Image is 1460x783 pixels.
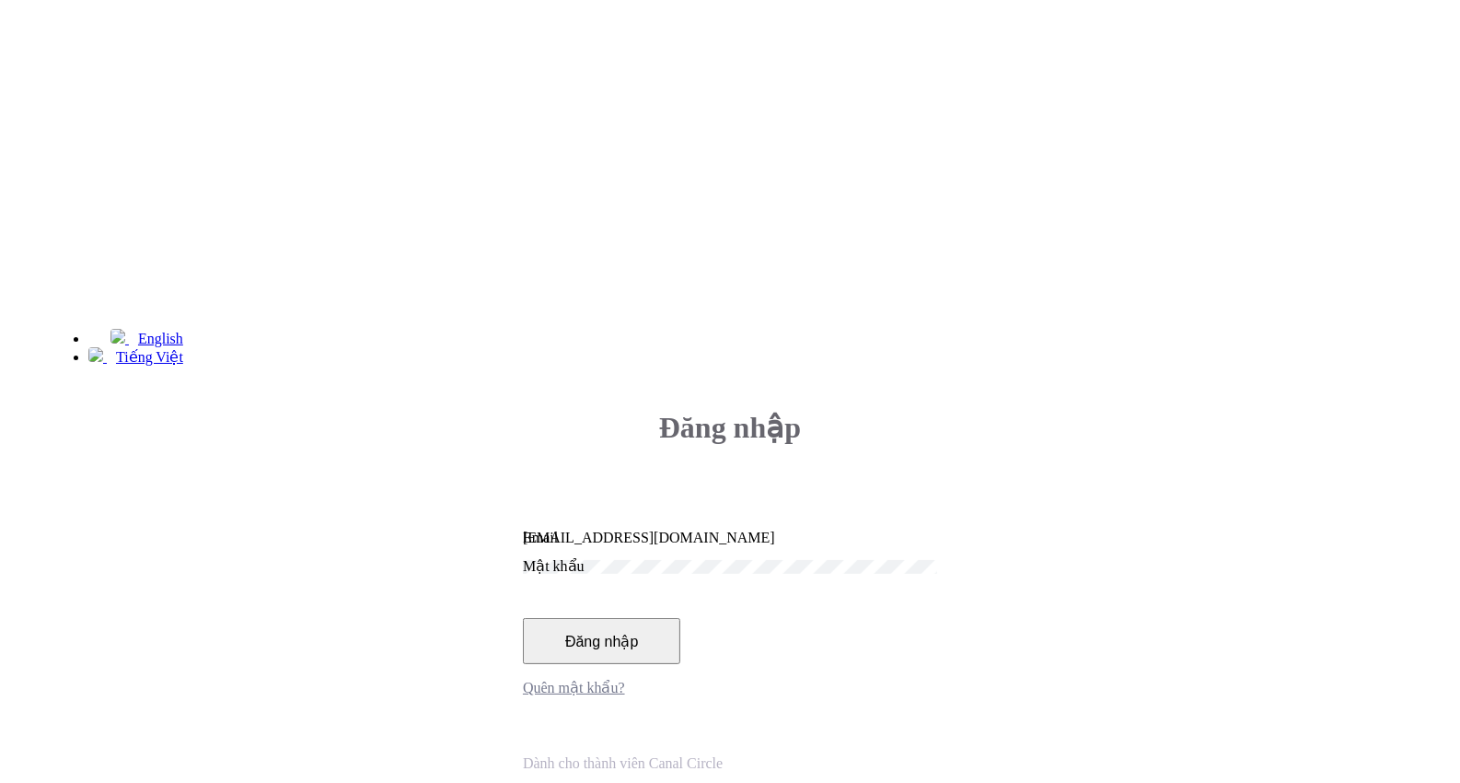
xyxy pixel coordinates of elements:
span: Dành cho thành viên Canal Circle [523,755,723,771]
h3: Đăng nhập [523,410,937,445]
input: Email [523,530,937,546]
a: English [110,331,183,346]
button: Đăng nhập [523,618,680,664]
h3: Chào mừng đến [GEOGRAPHIC_DATA] [59,81,616,116]
span: English [138,331,183,346]
img: 220-vietnam.svg [88,347,103,362]
span: Tiếng Việt [116,349,183,365]
a: Quên mật khẩu? [523,680,625,695]
h4: Cổng thông tin quản lý [59,153,616,174]
img: 226-united-states.svg [110,329,125,344]
a: Tiếng Việt [88,349,183,365]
